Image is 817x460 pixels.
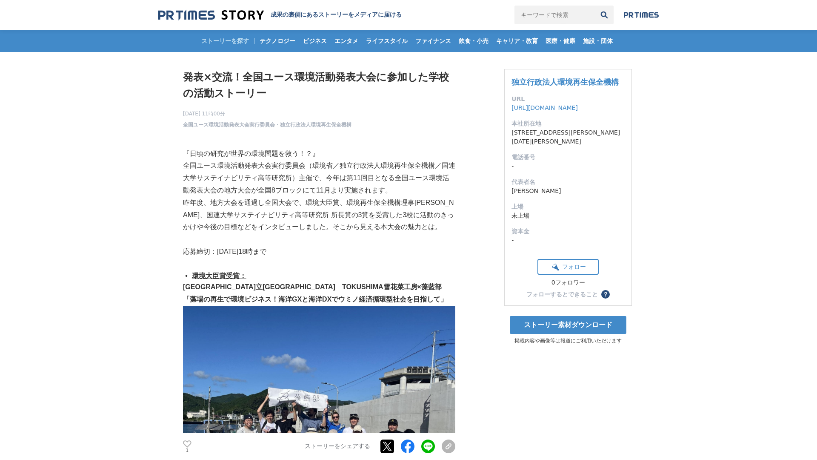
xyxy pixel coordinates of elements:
[511,104,578,111] a: [URL][DOMAIN_NAME]
[183,110,351,118] span: [DATE] 11時00分
[183,69,455,102] h1: 発表×交流！全国ユース環境活動発表大会に参加した学校の活動ストーリー
[542,30,579,52] a: 医療・健康
[331,37,362,45] span: エンタメ
[331,30,362,52] a: エンタメ
[271,11,402,19] h2: 成果の裏側にあるストーリーをメディアに届ける
[511,78,619,86] a: 独立行政法人環境再生保全機構
[183,160,455,196] p: 全国ユース環境活動発表大会実行委員会（環境省／独立行政法人環境再生保全機構／国連大学サステイナビリティ高等研究所）主催で、今年は第11回目となる全国ユース環境活動発表大会の地方大会が全国8ブロッ...
[363,37,411,45] span: ライフスタイル
[511,202,625,211] dt: 上場
[183,246,455,258] p: 応募締切：[DATE]18時まで
[510,316,626,334] a: ストーリー素材ダウンロード
[511,227,625,236] dt: 資本金
[256,37,299,45] span: テクノロジー
[580,37,616,45] span: 施設・団体
[300,30,330,52] a: ビジネス
[514,6,595,24] input: キーワードで検索
[256,30,299,52] a: テクノロジー
[537,259,599,275] button: フォロー
[305,443,370,451] p: ストーリーをシェアする
[511,153,625,162] dt: 電話番号
[542,37,579,45] span: 医療・健康
[580,30,616,52] a: 施設・団体
[511,236,625,245] dd: -
[493,30,541,52] a: キャリア・教育
[493,37,541,45] span: キャリア・教育
[511,128,625,146] dd: [STREET_ADDRESS][PERSON_NAME][DATE][PERSON_NAME]
[511,119,625,128] dt: 本社所在地
[511,95,625,103] dt: URL
[603,291,608,297] span: ？
[412,30,454,52] a: ファイナンス
[504,337,632,345] p: 掲載内容や画像等は報道にご利用いただけます
[601,290,610,299] button: ？
[511,178,625,187] dt: 代表者名
[537,279,599,287] div: 0フォロワー
[183,296,447,303] strong: 「藻場の再生で環境ビジネス！海洋GXと海洋DXでウミノ経済循環型社会を目指して」
[455,30,492,52] a: 飲食・小売
[511,211,625,220] dd: 未上場
[183,197,455,233] p: 昨年度、地方大会を通過し全国大会で、環境大臣賞、環境再生保全機構理事[PERSON_NAME]、国連大学サステイナビリティ高等研究所 所長賞の3賞を受賞した3校に活動のきっかけや今後の目標などを...
[412,37,454,45] span: ファイナンス
[595,6,614,24] button: 検索
[363,30,411,52] a: ライフスタイル
[192,272,246,279] u: 環境大臣賞受賞：
[158,9,402,21] a: 成果の裏側にあるストーリーをメディアに届ける 成果の裏側にあるストーリーをメディアに届ける
[183,283,442,290] strong: [GEOGRAPHIC_DATA]立[GEOGRAPHIC_DATA] TOKUSHIMA雪花菜工房×藻藍部
[183,448,191,453] p: 1
[158,9,264,21] img: 成果の裏側にあるストーリーをメディアに届ける
[511,187,625,195] dd: [PERSON_NAME]
[624,11,659,18] img: prtimes
[511,162,625,171] dd: -
[183,148,455,160] p: 『日頃の研究が世界の環境問題を救う！？』
[526,291,598,297] div: フォローするとできること
[183,121,351,129] a: 全国ユース環境活動発表大会実行委員会・独立行政法人環境再生保全機構
[455,37,492,45] span: 飲食・小売
[300,37,330,45] span: ビジネス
